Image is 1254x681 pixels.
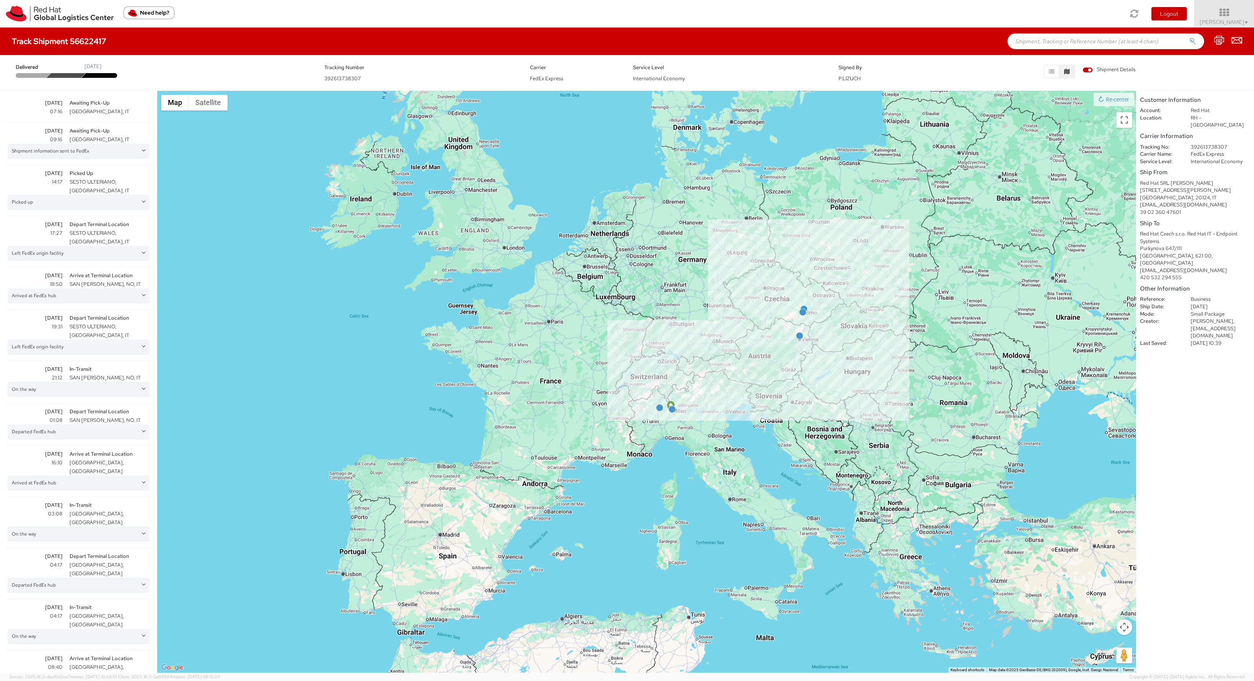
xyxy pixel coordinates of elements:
[2,169,66,178] span: [DATE]
[2,561,66,569] span: 04:17
[66,407,156,416] span: Depart Terminal Location
[1134,114,1185,122] dt: Location:
[70,674,117,679] span: master, [DATE] 10:04:51
[838,65,930,70] h5: Signed By
[66,552,156,561] span: Depart Terminal Location
[6,6,114,22] img: rh-logistics-00dfa346123c4ec078e1.svg
[66,322,156,340] span: SESTO ULTERIANO, [GEOGRAPHIC_DATA], IT
[66,107,156,116] span: [GEOGRAPHIC_DATA], IT
[1083,66,1136,74] span: Shipment Details
[159,663,185,673] a: Open this area in Google Maps (opens a new window)
[2,178,66,186] span: 14:17
[66,271,156,280] span: Arrive at Terminal Location
[1134,158,1185,166] dt: Service Level:
[2,271,66,280] span: [DATE]
[8,578,149,593] div: Departed FedEx hub
[1140,252,1250,267] div: [GEOGRAPHIC_DATA], 621 00, [GEOGRAPHIC_DATA]
[1134,296,1185,303] dt: Reference:
[66,178,156,195] span: SESTO ULTERIANO, [GEOGRAPHIC_DATA], IT
[1116,648,1132,663] button: Drag Pegman onto the map to open Street View
[8,425,149,439] div: Departed FedEx hub
[66,663,156,680] span: [GEOGRAPHIC_DATA], [GEOGRAPHIC_DATA]
[66,612,156,629] span: [GEOGRAPHIC_DATA], [GEOGRAPHIC_DATA]
[1191,318,1234,324] span: [PERSON_NAME],
[8,340,149,354] div: Left FedEx origin facility
[66,135,156,144] span: [GEOGRAPHIC_DATA], IT
[1140,220,1250,227] h5: Ship To
[66,450,156,458] span: Arrive at Terminal Location
[1140,230,1250,245] div: Red Hat Czech s.r.o. Red Hat IT - Endpoint Systems
[1094,93,1134,106] button: Re-center
[989,668,1118,672] span: Map data ©2025 GeoBasis-DE/BKG (©2009), Google, Inst. Geogr. Nacional
[1140,97,1250,103] h5: Customer Information
[1140,187,1250,194] div: [STREET_ADDRESS][PERSON_NAME]
[1140,245,1250,252] div: Purkynova 647/111
[8,246,149,261] div: Left FedEx origin facility
[172,674,220,679] span: master, [DATE] 08:10:29
[1008,33,1204,49] input: Shipment, Tracking or Reference Number (at least 4 chars)
[2,612,66,620] span: 04:17
[1129,674,1245,680] span: Copyright © [DATE]-[DATE] Agistix Inc., All Rights Reserved
[2,407,66,416] span: [DATE]
[66,229,156,246] span: SESTO ULTERIANO, [GEOGRAPHIC_DATA], IT
[1140,133,1250,140] h5: Carrier Information
[1140,267,1250,274] div: [EMAIL_ADDRESS][DOMAIN_NAME]
[633,75,685,82] span: International Economy
[1200,18,1249,26] span: [PERSON_NAME]
[159,663,185,673] img: Google
[2,663,66,672] span: 08:40
[66,501,156,510] span: In-Transit
[1083,66,1136,75] label: Shipment Details
[1134,303,1185,311] dt: Ship Date:
[8,289,149,303] div: Arrived at FedEx hub
[8,144,149,158] div: Shipment information sent to FedEx
[1151,7,1187,20] button: Logout
[838,75,861,82] span: P.LIZUCH
[1140,169,1250,176] h5: Ship From
[189,95,228,110] button: Show satellite imagery
[66,374,156,382] span: SAN [PERSON_NAME], NO, IT
[8,629,149,644] div: On the way
[2,510,66,518] span: 03:08
[16,64,50,71] span: Delivered
[2,322,66,331] span: 19:31
[66,220,156,229] span: Depart Terminal Location
[2,603,66,612] span: [DATE]
[1134,318,1185,325] dt: Creator:
[2,107,66,116] span: 07:16
[2,416,66,425] span: 01:08
[1140,180,1250,187] div: Red Hat SRL [PERSON_NAME]
[8,382,149,397] div: On the way
[1116,619,1132,635] button: Map camera controls
[123,6,175,19] button: Need help?
[2,229,66,237] span: 17:27
[2,365,66,374] span: [DATE]
[2,220,66,229] span: [DATE]
[324,75,361,82] span: 392613738307
[1244,19,1249,26] span: ▼
[8,195,149,210] div: Picked up
[1116,112,1132,128] button: Toggle fullscreen view
[161,95,189,110] button: Show street map
[1140,201,1250,209] div: [EMAIL_ADDRESS][DOMAIN_NAME]
[85,63,101,70] div: [DATE]
[1134,107,1185,114] dt: Account:
[66,561,156,578] span: [GEOGRAPHIC_DATA], [GEOGRAPHIC_DATA]
[66,314,156,322] span: Depart Terminal Location
[2,552,66,561] span: [DATE]
[66,99,156,107] span: Awaiting Pick-Up
[2,458,66,467] span: 16:10
[118,674,220,679] span: Client: 2025.18.0-0e69584
[8,527,149,541] div: On the way
[66,458,156,476] span: [GEOGRAPHIC_DATA], [GEOGRAPHIC_DATA]
[2,654,66,663] span: [DATE]
[1134,311,1185,318] dt: Mode:
[1140,285,1250,292] h5: Other Information
[2,135,66,144] span: 09:16
[2,314,66,322] span: [DATE]
[2,450,66,458] span: [DATE]
[9,674,117,679] span: Server: 2025.18.0-daa1fe12ee7
[2,99,66,107] span: [DATE]
[1134,340,1185,347] dt: Last Saved:
[951,667,984,673] button: Keyboard shortcuts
